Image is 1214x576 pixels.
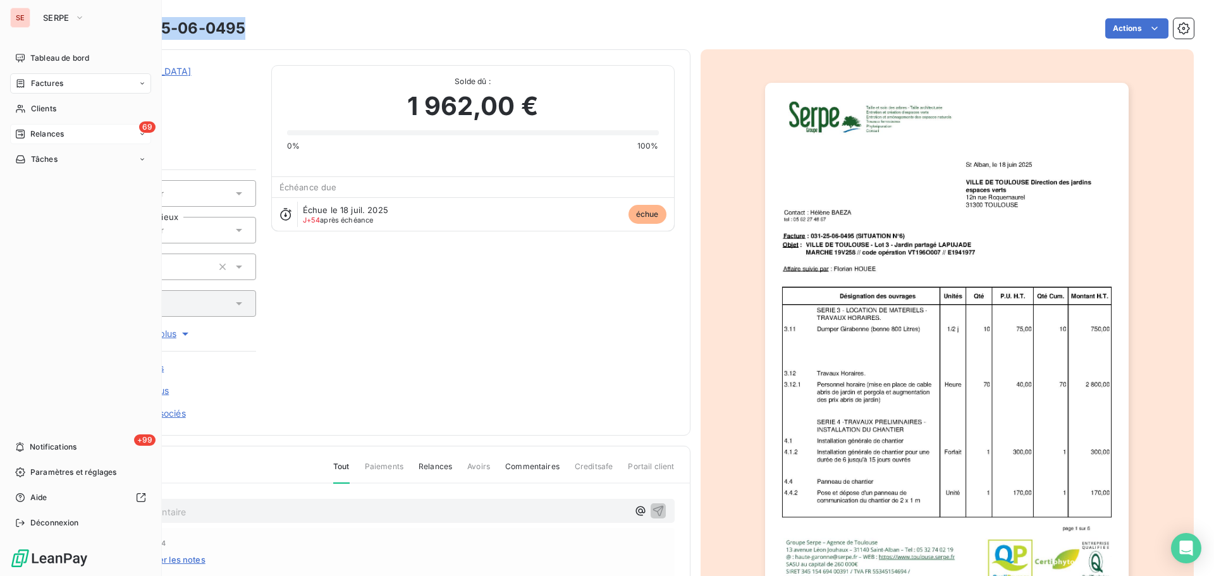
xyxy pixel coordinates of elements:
[365,461,403,482] span: Paiements
[77,327,256,341] button: Voir plus
[287,76,659,87] span: Solde dû :
[30,128,64,140] span: Relances
[141,328,192,340] span: Voir plus
[43,13,70,23] span: SERPE
[10,548,89,568] img: Logo LeanPay
[132,555,205,565] span: Masquer les notes
[575,461,613,482] span: Creditsafe
[287,140,300,152] span: 0%
[31,103,56,114] span: Clients
[628,205,666,224] span: échue
[303,205,388,215] span: Échue le 18 juil. 2025
[30,441,77,453] span: Notifications
[303,216,374,224] span: après échéance
[10,487,151,508] a: Aide
[407,87,538,125] span: 1 962,00 €
[333,461,350,484] span: Tout
[31,78,63,89] span: Factures
[30,52,89,64] span: Tableau de bord
[279,182,337,192] span: Échéance due
[419,461,452,482] span: Relances
[99,80,256,90] span: 41TOULOUSE
[637,140,659,152] span: 100%
[30,517,79,529] span: Déconnexion
[118,17,245,40] h3: 031-25-06-0495
[31,154,58,165] span: Tâches
[134,434,156,446] span: +99
[1105,18,1168,39] button: Actions
[467,461,490,482] span: Avoirs
[628,461,674,482] span: Portail client
[1171,533,1201,563] div: Open Intercom Messenger
[30,467,116,478] span: Paramètres et réglages
[505,461,560,482] span: Commentaires
[10,8,30,28] div: SE
[303,216,321,224] span: J+54
[139,121,156,133] span: 69
[30,492,47,503] span: Aide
